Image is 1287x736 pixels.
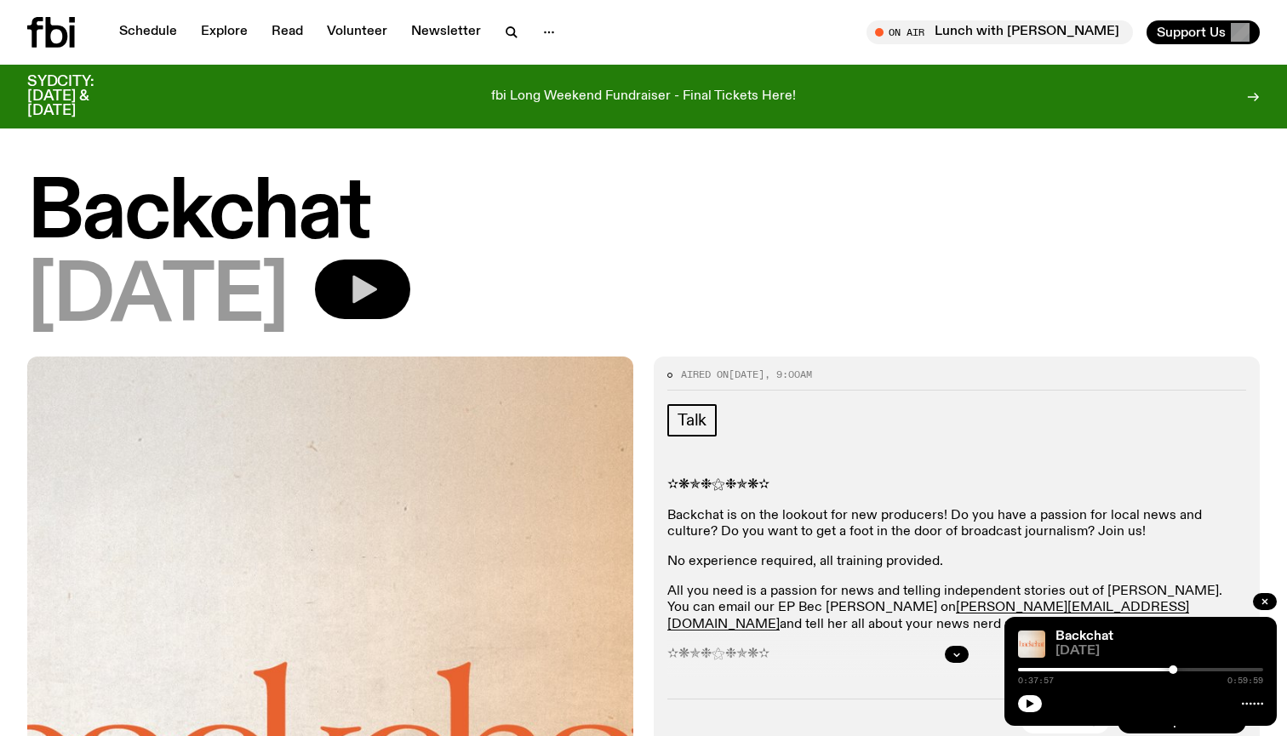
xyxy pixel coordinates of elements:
[27,75,136,118] h3: SYDCITY: [DATE] & [DATE]
[109,20,187,44] a: Schedule
[867,20,1133,44] button: On AirLunch with [PERSON_NAME]
[667,508,1246,540] p: Backchat is on the lookout for new producers! Do you have a passion for local news and culture? D...
[1055,645,1263,658] span: [DATE]
[491,89,796,105] p: fbi Long Weekend Fundraiser - Final Tickets Here!
[27,260,288,336] span: [DATE]
[667,477,1246,494] p: ✫❋✯❉⚝❉✯❋✫
[1227,676,1263,685] span: 0:59:59
[191,20,258,44] a: Explore
[667,554,1246,570] p: No experience required, all training provided.
[261,20,313,44] a: Read
[681,368,729,381] span: Aired on
[764,368,812,381] span: , 9:00am
[667,584,1246,633] p: All you need is a passion for news and telling independent stories out of [PERSON_NAME]. You can ...
[1018,676,1054,685] span: 0:37:57
[729,368,764,381] span: [DATE]
[667,404,717,436] a: Talk
[1055,630,1113,643] a: Backchat
[401,20,491,44] a: Newsletter
[1157,25,1226,40] span: Support Us
[1147,20,1260,44] button: Support Us
[678,411,706,430] span: Talk
[317,20,398,44] a: Volunteer
[27,176,1260,253] h1: Backchat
